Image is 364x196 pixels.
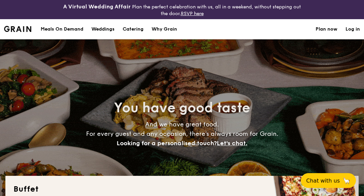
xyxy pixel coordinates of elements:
a: Log in [346,19,360,39]
span: Let's chat. [217,140,247,147]
div: Why Grain [152,19,177,39]
button: Chat with us🦙 [301,173,356,188]
span: And we have great food. For every guest and any occasion, there’s always room for Grain. [86,121,278,147]
span: Looking for a personalised touch? [117,140,217,147]
a: Meals On Demand [37,19,87,39]
a: Catering [119,19,148,39]
span: Chat with us [306,178,340,184]
a: RSVP here [181,11,204,16]
div: Weddings [91,19,115,39]
h2: Buffet [13,184,351,195]
div: Plan the perfect celebration with us, all in a weekend, without stepping out the door. [61,3,304,16]
a: Why Grain [148,19,181,39]
span: 🦙 [342,177,351,185]
a: Plan now [316,19,337,39]
img: Grain [4,26,31,32]
a: Logotype [4,26,31,32]
h1: Catering [123,19,144,39]
h4: A Virtual Wedding Affair [63,3,131,11]
div: Meals On Demand [41,19,83,39]
a: Weddings [87,19,119,39]
span: You have good taste [114,100,250,116]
